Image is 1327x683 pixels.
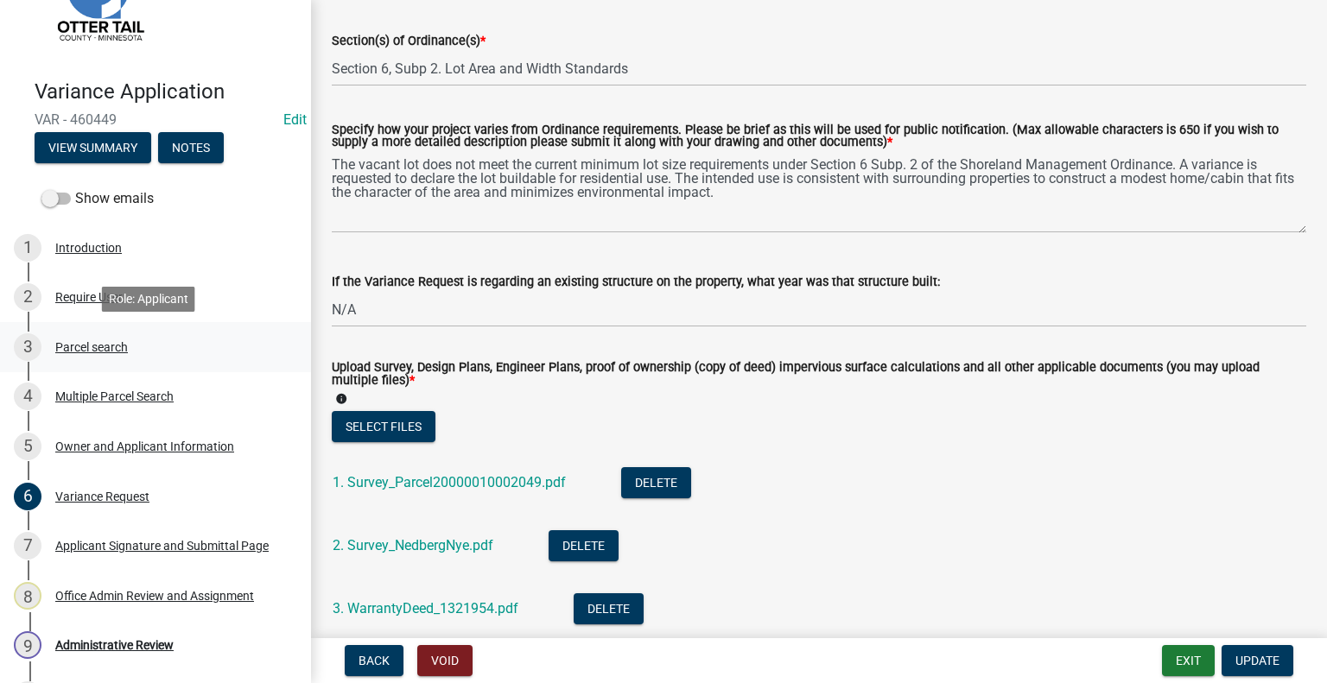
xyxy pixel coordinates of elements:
a: 3. WarrantyDeed_1321954.pdf [333,600,518,617]
wm-modal-confirm: Delete Document [574,602,644,618]
wm-modal-confirm: Edit Application Number [283,111,307,128]
button: Delete [621,467,691,498]
div: Variance Request [55,490,149,503]
span: Back [359,654,390,667]
div: Administrative Review [55,639,174,651]
button: Delete [574,593,644,624]
div: 8 [14,582,41,610]
a: 2. Survey_NedbergNye.pdf [333,537,493,553]
label: Specify how your project varies from Ordinance requirements. Please be brief as this will be used... [332,124,1306,149]
button: Void [417,645,473,676]
div: Applicant Signature and Submittal Page [55,540,269,552]
button: Select files [332,411,435,442]
div: Introduction [55,242,122,254]
div: 9 [14,631,41,659]
div: 3 [14,333,41,361]
label: Show emails [41,188,154,209]
button: Notes [158,132,224,163]
wm-modal-confirm: Delete Document [549,539,619,555]
div: Office Admin Review and Assignment [55,590,254,602]
div: Parcel search [55,341,128,353]
a: Edit [283,111,307,128]
span: VAR - 460449 [35,111,276,128]
div: 5 [14,433,41,460]
button: Back [345,645,403,676]
button: View Summary [35,132,151,163]
a: 1. Survey_Parcel20000010002049.pdf [333,474,566,490]
button: Exit [1162,645,1215,676]
i: info [335,393,347,405]
div: Require User [55,291,123,303]
div: Multiple Parcel Search [55,390,174,402]
h4: Variance Application [35,79,297,104]
div: Role: Applicant [102,287,195,312]
div: Owner and Applicant Information [55,440,234,452]
div: 2 [14,283,41,311]
div: 4 [14,383,41,410]
div: 6 [14,483,41,510]
div: 1 [14,234,41,262]
wm-modal-confirm: Delete Document [621,476,691,492]
wm-modal-confirm: Summary [35,142,151,155]
span: Update [1235,654,1279,667]
label: Upload Survey, Design Plans, Engineer Plans, proof of ownership (copy of deed) impervious surface... [332,362,1306,387]
label: Section(s) of Ordinance(s) [332,35,486,47]
wm-modal-confirm: Notes [158,142,224,155]
label: If the Variance Request is regarding an existing structure on the property, what year was that st... [332,276,940,288]
button: Update [1222,645,1293,676]
button: Delete [549,530,619,561]
div: 7 [14,532,41,560]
